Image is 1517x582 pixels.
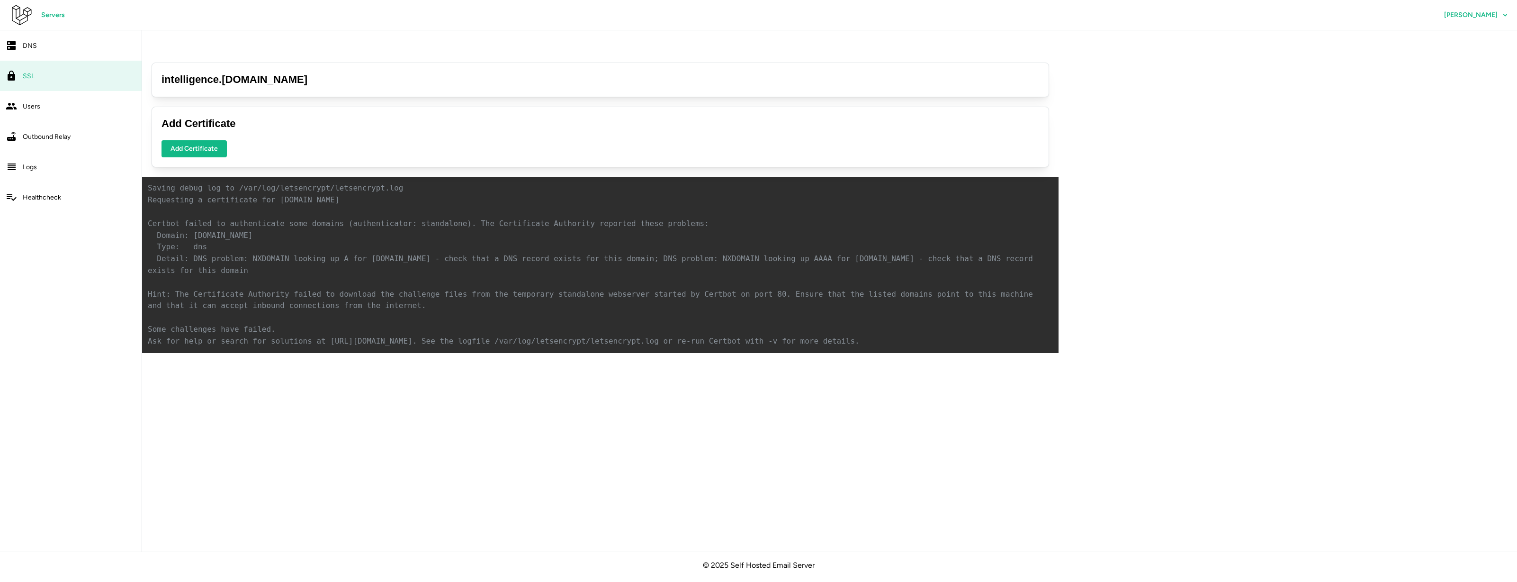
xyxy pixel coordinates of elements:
span: DNS [23,42,37,50]
span: Users [23,102,40,110]
span: [PERSON_NAME] [1444,12,1498,18]
a: Servers [32,7,74,24]
button: Add Certificate [162,140,227,157]
pre: Saving debug log to /var/log/letsencrypt/letsencrypt.log Requesting a certificate for [DOMAIN_NAM... [142,177,1059,353]
span: Outbound Relay [23,133,71,141]
button: [PERSON_NAME] [1435,7,1517,24]
span: SSL [23,72,35,80]
span: Healthcheck [23,193,61,201]
h3: intelligence . [DOMAIN_NAME] [162,73,1039,87]
span: Add Certificate [171,141,218,157]
h3: Add Certificate [162,117,1039,131]
span: Servers [41,7,65,23]
span: Logs [23,163,37,171]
